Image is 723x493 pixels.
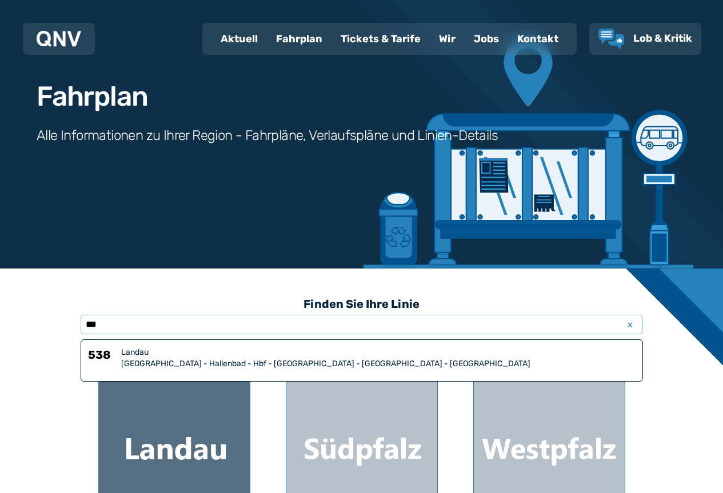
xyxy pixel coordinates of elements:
a: Jobs [465,24,508,54]
a: Tickets & Tarife [331,24,430,54]
h3: Alle Informationen zu Ihrer Region - Fahrpläne, Verlaufspläne und Linien-Details [37,126,498,145]
a: Wir [430,24,465,54]
h6: 538 [88,347,117,370]
img: QNV Logo [37,31,81,47]
h3: Finden Sie Ihre Linie [81,291,643,316]
div: Landau [121,347,636,358]
a: Lob & Kritik [598,29,692,49]
div: [GEOGRAPHIC_DATA] - Hallenbad - Hbf - [GEOGRAPHIC_DATA] - [GEOGRAPHIC_DATA] - [GEOGRAPHIC_DATA] [121,358,636,370]
span: x [622,318,638,331]
a: Kontakt [508,24,568,54]
a: Fahrplan [267,24,331,54]
span: Lob & Kritik [633,32,692,45]
a: QNV Logo [37,27,81,50]
a: Aktuell [211,24,267,54]
h1: Fahrplan [37,83,147,110]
